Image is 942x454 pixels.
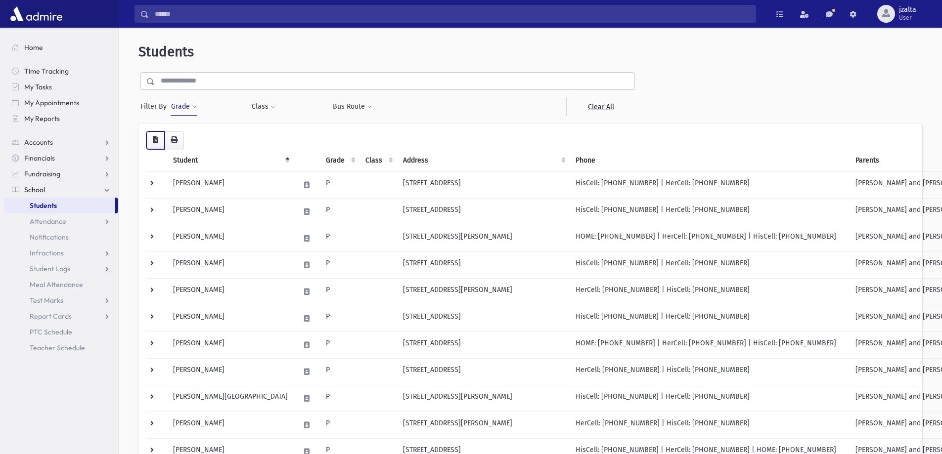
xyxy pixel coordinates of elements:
img: AdmirePro [8,4,65,24]
td: [PERSON_NAME] [167,358,294,385]
span: Time Tracking [24,67,69,76]
td: HisCell: [PHONE_NUMBER] | HerCell: [PHONE_NUMBER] [570,385,850,412]
span: Report Cards [30,312,72,321]
a: Home [4,40,118,55]
span: PTC Schedule [30,328,72,336]
td: P [320,251,359,278]
a: Teacher Schedule [4,340,118,356]
td: HisCell: [PHONE_NUMBER] | HerCell: [PHONE_NUMBER] [570,305,850,331]
td: [STREET_ADDRESS][PERSON_NAME] [397,278,570,305]
button: Class [251,98,276,116]
span: Home [24,43,43,52]
td: HOME: [PHONE_NUMBER] | HerCell: [PHONE_NUMBER] | HisCell: [PHONE_NUMBER] [570,225,850,251]
a: Clear All [566,98,635,116]
td: [STREET_ADDRESS] [397,198,570,225]
td: HOME: [PHONE_NUMBER] | HerCell: [PHONE_NUMBER] | HisCell: [PHONE_NUMBER] [570,331,850,358]
th: Class: activate to sort column ascending [359,149,397,172]
td: [STREET_ADDRESS] [397,171,570,198]
td: [PERSON_NAME] [167,225,294,251]
td: [STREET_ADDRESS] [397,251,570,278]
a: Fundraising [4,166,118,182]
td: [STREET_ADDRESS][PERSON_NAME] [397,385,570,412]
td: P [320,358,359,385]
span: Infractions [30,248,64,257]
td: P [320,225,359,251]
input: Search [149,5,756,23]
td: P [320,305,359,331]
span: User [899,14,916,22]
td: [STREET_ADDRESS][PERSON_NAME] [397,225,570,251]
span: Meal Attendance [30,280,83,289]
span: Students [138,43,194,60]
td: P [320,412,359,438]
td: [STREET_ADDRESS][PERSON_NAME] [397,412,570,438]
th: Student: activate to sort column descending [167,149,294,172]
button: CSV [146,131,165,149]
a: Accounts [4,134,118,150]
th: Phone [570,149,850,172]
button: Print [164,131,184,149]
td: [PERSON_NAME] [167,412,294,438]
td: HisCell: [PHONE_NUMBER] | HerCell: [PHONE_NUMBER] [570,198,850,225]
td: [STREET_ADDRESS] [397,331,570,358]
a: Report Cards [4,308,118,324]
td: P [320,278,359,305]
span: Accounts [24,138,53,147]
span: School [24,185,45,194]
td: HisCell: [PHONE_NUMBER] | HerCell: [PHONE_NUMBER] [570,171,850,198]
a: Infractions [4,245,118,261]
td: P [320,385,359,412]
a: Student Logs [4,261,118,277]
span: Fundraising [24,169,60,178]
span: Financials [24,154,55,163]
span: Attendance [30,217,66,226]
span: Teacher Schedule [30,343,85,352]
td: P [320,331,359,358]
span: Student Logs [30,264,70,273]
a: My Tasks [4,79,118,95]
td: [PERSON_NAME] [167,251,294,278]
td: P [320,198,359,225]
td: [PERSON_NAME] [167,198,294,225]
a: School [4,182,118,198]
td: [PERSON_NAME] [167,278,294,305]
td: [PERSON_NAME][GEOGRAPHIC_DATA] [167,385,294,412]
a: Attendance [4,213,118,229]
a: My Reports [4,111,118,126]
a: My Appointments [4,95,118,111]
button: Bus Route [332,98,372,116]
td: HerCell: [PHONE_NUMBER] | HisCell: [PHONE_NUMBER] [570,412,850,438]
td: [PERSON_NAME] [167,305,294,331]
span: Filter By [140,101,171,112]
span: My Appointments [24,98,79,107]
button: Grade [171,98,197,116]
td: HerCell: [PHONE_NUMBER] | HisCell: [PHONE_NUMBER] [570,358,850,385]
a: Meal Attendance [4,277,118,292]
span: Test Marks [30,296,63,305]
a: Students [4,198,115,213]
span: jzalta [899,6,916,14]
a: Test Marks [4,292,118,308]
td: HisCell: [PHONE_NUMBER] | HerCell: [PHONE_NUMBER] [570,251,850,278]
td: [STREET_ADDRESS] [397,305,570,331]
a: PTC Schedule [4,324,118,340]
td: HerCell: [PHONE_NUMBER] | HisCell: [PHONE_NUMBER] [570,278,850,305]
th: Grade: activate to sort column ascending [320,149,359,172]
td: P [320,171,359,198]
span: Students [30,201,57,210]
span: My Reports [24,114,60,123]
span: My Tasks [24,83,52,91]
a: Financials [4,150,118,166]
td: [PERSON_NAME] [167,331,294,358]
span: Notifications [30,233,69,242]
th: Address: activate to sort column ascending [397,149,570,172]
a: Notifications [4,229,118,245]
td: [PERSON_NAME] [167,171,294,198]
td: [STREET_ADDRESS] [397,358,570,385]
a: Time Tracking [4,63,118,79]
